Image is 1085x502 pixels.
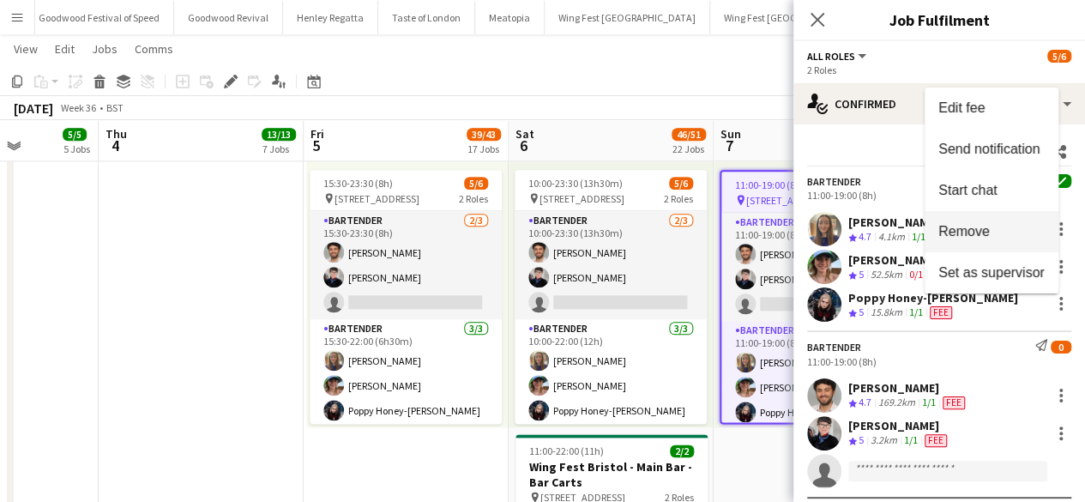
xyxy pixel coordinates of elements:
span: Set as supervisor [938,265,1045,280]
button: Remove [925,211,1058,252]
span: Start chat [938,183,997,197]
button: Set as supervisor [925,252,1058,293]
button: Edit fee [925,88,1058,129]
button: Send notification [925,129,1058,170]
span: Edit fee [938,100,985,115]
button: Start chat [925,170,1058,211]
span: Remove [938,224,990,239]
span: Send notification [938,142,1040,156]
